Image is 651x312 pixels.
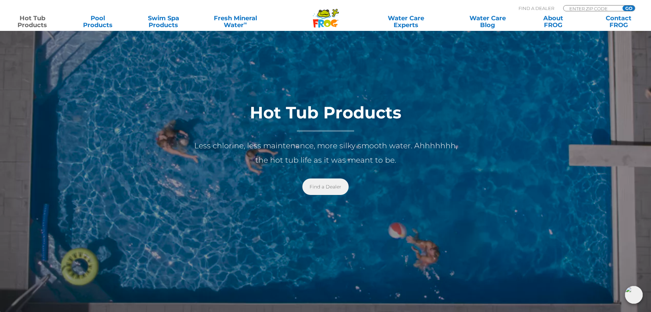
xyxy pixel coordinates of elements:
a: ContactFROG [593,15,644,28]
input: GO [623,5,635,11]
p: Less chlorine, less maintenance, more silky smooth water. Ahhhhhhh, the hot tub life as it was me... [188,139,463,167]
a: Water CareExperts [365,15,447,28]
a: Swim SpaProducts [138,15,189,28]
a: AboutFROG [527,15,579,28]
a: PoolProducts [72,15,124,28]
a: Water CareBlog [462,15,513,28]
img: openIcon [625,286,643,304]
h1: Hot Tub Products [188,104,463,132]
a: Hot TubProducts [7,15,58,28]
sup: ∞ [244,20,247,26]
a: Find a Dealer [302,178,349,195]
a: Fresh MineralWater∞ [204,15,267,28]
input: Zip Code Form [569,5,615,11]
p: Find A Dealer [519,5,554,11]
